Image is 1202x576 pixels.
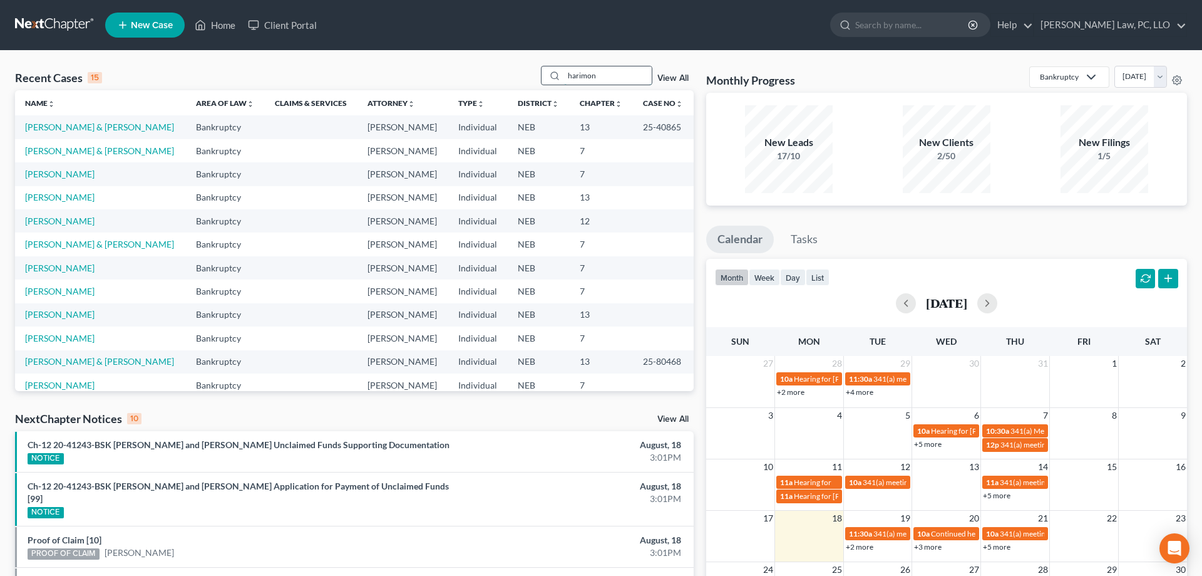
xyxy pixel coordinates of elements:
a: [PERSON_NAME] Law, PC, LLO [1034,14,1186,36]
a: +2 more [846,542,873,552]
a: [PERSON_NAME] & [PERSON_NAME] [25,239,174,249]
td: [PERSON_NAME] [357,115,448,139]
span: 17 [762,511,774,526]
td: Bankruptcy [186,233,265,256]
td: [PERSON_NAME] [357,209,448,233]
td: 7 [570,256,633,280]
span: 341(a) meeting for [PERSON_NAME] [873,529,994,538]
a: [PERSON_NAME] [25,286,95,296]
span: Sat [1145,336,1161,347]
td: NEB [508,327,570,350]
span: 11:30a [849,529,872,538]
td: 7 [570,162,633,186]
a: [PERSON_NAME] [25,333,95,343]
span: Tue [870,336,886,347]
i: unfold_more [408,100,415,108]
td: 7 [570,233,633,256]
div: NOTICE [28,507,64,518]
td: NEB [508,233,570,256]
td: Bankruptcy [186,327,265,350]
td: Individual [448,162,508,186]
td: Individual [448,209,508,233]
td: Bankruptcy [186,350,265,374]
a: Nameunfold_more [25,98,55,108]
div: New Clients [903,135,990,150]
span: 12p [986,440,999,449]
td: NEB [508,303,570,327]
td: 13 [570,186,633,209]
span: 341(a) meeting for [PERSON_NAME] [1000,478,1121,487]
a: +4 more [846,387,873,397]
span: 15 [1106,459,1118,474]
td: NEB [508,162,570,186]
div: New Leads [745,135,833,150]
td: NEB [508,115,570,139]
span: 5 [904,408,912,423]
td: Bankruptcy [186,209,265,233]
button: list [806,269,830,286]
td: NEB [508,280,570,303]
span: 1 [1111,356,1118,371]
a: +5 more [983,542,1010,552]
td: [PERSON_NAME] [357,303,448,327]
a: [PERSON_NAME] [25,216,95,226]
i: unfold_more [552,100,559,108]
td: Bankruptcy [186,303,265,327]
td: NEB [508,209,570,233]
span: 8 [1111,408,1118,423]
span: 9 [1179,408,1187,423]
i: unfold_more [477,100,485,108]
td: Bankruptcy [186,115,265,139]
span: 11 [831,459,843,474]
a: [PERSON_NAME] & [PERSON_NAME] [25,122,174,132]
a: Ch-12 20-41243-BSK [PERSON_NAME] and [PERSON_NAME] Unclaimed Funds Supporting Documentation [28,439,449,450]
span: Hearing for [PERSON_NAME] [931,426,1029,436]
a: +5 more [983,491,1010,500]
span: 20 [968,511,980,526]
span: 27 [762,356,774,371]
a: [PERSON_NAME] [105,547,174,559]
div: NextChapter Notices [15,411,141,426]
td: [PERSON_NAME] [357,139,448,162]
div: Open Intercom Messenger [1159,533,1189,563]
span: 23 [1174,511,1187,526]
a: [PERSON_NAME] [25,263,95,273]
td: NEB [508,256,570,280]
span: Wed [936,336,957,347]
td: NEB [508,186,570,209]
td: Bankruptcy [186,256,265,280]
span: 11a [986,478,999,487]
td: 7 [570,139,633,162]
td: Individual [448,139,508,162]
span: 10a [917,529,930,538]
span: Continued hearing for [PERSON_NAME] [931,529,1064,538]
div: NOTICE [28,453,64,464]
td: 12 [570,209,633,233]
td: Individual [448,374,508,397]
span: Fri [1077,336,1091,347]
a: View All [657,74,689,83]
span: 10:30a [986,426,1009,436]
a: Ch-12 20-41243-BSK [PERSON_NAME] and [PERSON_NAME] Application for Payment of Unclaimed Funds [99] [28,481,449,504]
div: 3:01PM [471,451,681,464]
input: Search by name... [564,66,652,85]
th: Claims & Services [265,90,357,115]
td: Bankruptcy [186,374,265,397]
i: unfold_more [247,100,254,108]
span: 3 [767,408,774,423]
td: [PERSON_NAME] [357,256,448,280]
td: 25-40865 [633,115,694,139]
a: +3 more [914,542,942,552]
div: 17/10 [745,150,833,162]
a: [PERSON_NAME] & [PERSON_NAME] [25,356,174,367]
a: View All [657,415,689,424]
a: Districtunfold_more [518,98,559,108]
div: 3:01PM [471,547,681,559]
span: 28 [831,356,843,371]
div: PROOF OF CLAIM [28,548,100,560]
span: 341(a) meeting for [PERSON_NAME] [1000,529,1121,538]
span: 22 [1106,511,1118,526]
span: 11a [780,478,793,487]
td: NEB [508,139,570,162]
span: 13 [968,459,980,474]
